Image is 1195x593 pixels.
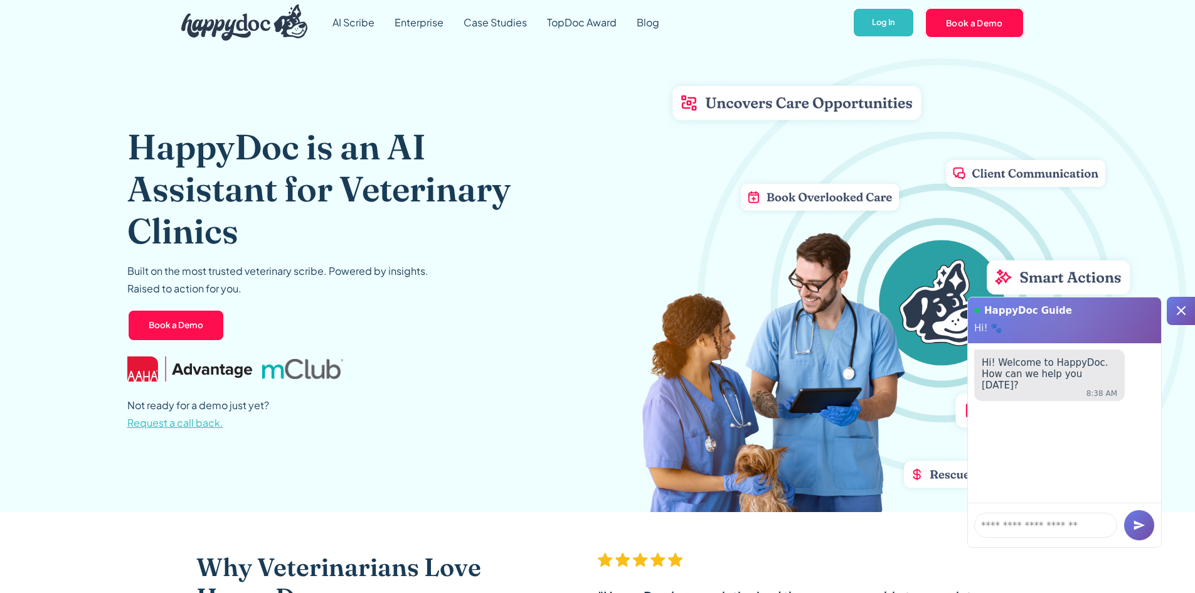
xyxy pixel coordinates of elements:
[262,359,343,379] img: mclub logo
[127,126,551,252] h1: HappyDoc is an AI Assistant for Veterinary Clinics
[852,8,915,38] a: Log In
[181,4,308,41] img: HappyDoc Logo: A happy dog with his ear up, listening.
[925,8,1024,38] a: Book a Demo
[127,356,253,382] img: AAHA Advantage logo
[127,397,269,432] p: Not ready for a demo just yet?
[127,416,223,429] span: Request a call back.
[127,309,225,342] a: Book a Demo
[127,262,428,297] p: Built on the most trusted veterinary scribe. Powered by insights. Raised to action for you.
[171,1,308,44] a: home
